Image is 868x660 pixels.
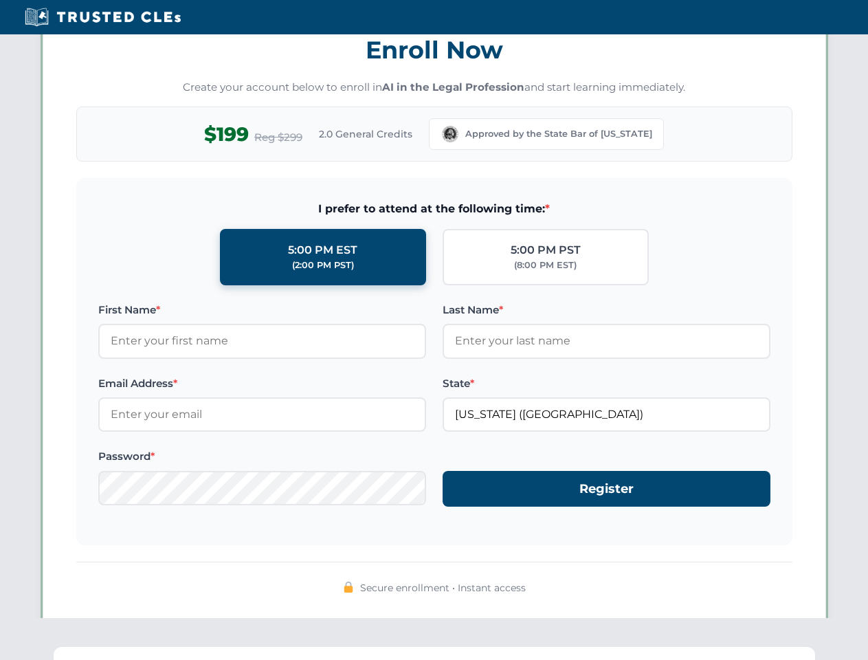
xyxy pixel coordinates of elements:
[21,7,185,27] img: Trusted CLEs
[76,28,792,71] h3: Enroll Now
[382,80,524,93] strong: AI in the Legal Profession
[204,119,249,150] span: $199
[343,582,354,593] img: 🔒
[443,375,770,392] label: State
[288,241,357,259] div: 5:00 PM EST
[98,375,426,392] label: Email Address
[360,580,526,595] span: Secure enrollment • Instant access
[514,258,577,272] div: (8:00 PM EST)
[292,258,354,272] div: (2:00 PM PST)
[319,126,412,142] span: 2.0 General Credits
[98,324,426,358] input: Enter your first name
[76,80,792,96] p: Create your account below to enroll in and start learning immediately.
[465,127,652,141] span: Approved by the State Bar of [US_STATE]
[443,302,770,318] label: Last Name
[98,200,770,218] span: I prefer to attend at the following time:
[511,241,581,259] div: 5:00 PM PST
[98,448,426,465] label: Password
[98,302,426,318] label: First Name
[254,129,302,146] span: Reg $299
[443,324,770,358] input: Enter your last name
[443,471,770,507] button: Register
[441,124,460,144] img: Washington Bar
[443,397,770,432] input: Washington (WA)
[98,397,426,432] input: Enter your email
